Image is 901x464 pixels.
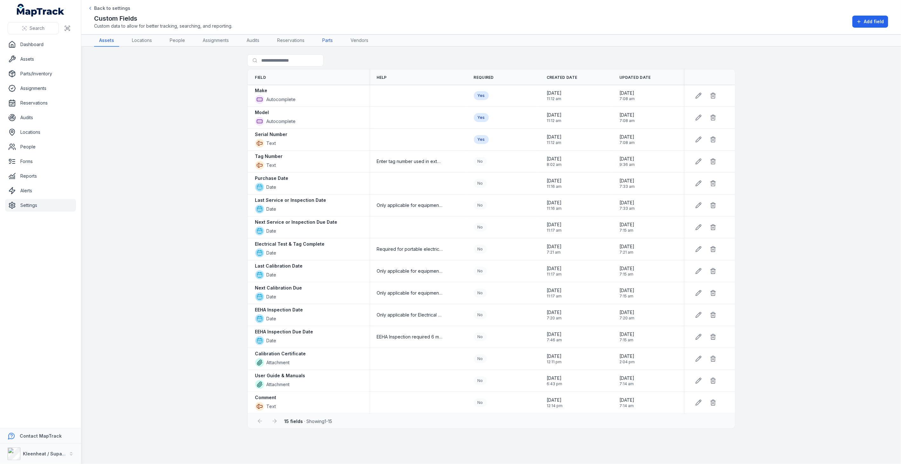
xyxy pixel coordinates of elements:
[547,265,562,277] time: 11/10/2024, 11:17:33 am
[377,158,443,165] span: Enter tag number used in external register if required (e.g. Lifting Equipment or Electrical Test...
[94,14,232,23] h2: Custom Fields
[165,35,190,47] a: People
[619,287,634,294] span: [DATE]
[377,312,443,318] span: Only applicable for Electrical Equipment rated for Hazardous Areas
[377,75,387,80] span: Help
[474,113,489,122] div: Yes
[272,35,310,47] a: Reservations
[547,397,563,403] span: [DATE]
[547,178,562,184] span: [DATE]
[242,35,264,47] a: Audits
[127,35,157,47] a: Locations
[619,162,635,167] span: 9:36 am
[267,184,276,190] span: Date
[8,22,59,34] button: Search
[5,170,76,182] a: Reports
[619,206,635,211] span: 7:33 am
[255,153,283,160] strong: Tag Number
[619,353,635,365] time: 15/09/2025, 2:04:18 pm
[619,309,634,316] span: [DATE]
[547,206,562,211] span: 11:16 am
[619,287,634,299] time: 30/03/2025, 7:15:33 am
[619,353,635,359] span: [DATE]
[619,309,634,321] time: 30/03/2025, 7:20:18 am
[619,112,635,123] time: 30/03/2025, 7:08:31 am
[619,272,634,277] span: 7:15 am
[267,381,290,388] span: Attachment
[474,310,487,319] div: No
[619,96,635,101] span: 7:08 am
[377,202,443,208] span: Only applicable for equipment with periodic service requirements
[619,243,634,250] span: [DATE]
[5,199,76,212] a: Settings
[94,35,119,47] a: Assets
[619,243,634,255] time: 30/03/2025, 7:21:39 am
[474,91,489,100] div: Yes
[547,222,562,228] span: [DATE]
[619,140,635,145] span: 7:08 am
[547,397,563,408] time: 24/03/2025, 12:14:49 pm
[255,197,326,203] strong: Last Service or Inspection Date
[547,156,562,162] span: [DATE]
[5,82,76,95] a: Assignments
[267,118,296,125] span: Autocomplete
[267,359,290,366] span: Attachment
[377,246,443,252] span: Required for portable electrical equipment
[547,265,562,272] span: [DATE]
[547,200,562,206] span: [DATE]
[474,398,487,407] div: No
[267,228,276,234] span: Date
[547,90,562,101] time: 11/10/2024, 11:12:16 am
[547,243,562,250] span: [DATE]
[619,331,634,338] span: [DATE]
[267,403,276,410] span: Text
[619,228,634,233] span: 7:15 am
[547,200,562,211] time: 11/10/2024, 11:16:52 am
[255,285,302,291] strong: Next Calibration Due
[267,316,276,322] span: Date
[619,222,634,233] time: 30/03/2025, 7:15:19 am
[267,162,276,168] span: Text
[547,403,563,408] span: 12:14 pm
[547,287,562,299] time: 11/10/2024, 11:17:46 am
[619,134,635,145] time: 30/03/2025, 7:08:31 am
[547,118,562,123] span: 11:12 am
[198,35,234,47] a: Assignments
[94,23,232,29] span: Custom data to allow for better tracking, searching, and reporting.
[377,290,443,296] span: Only applicable for equipment requiring periodic calibration for accuracy.
[547,316,562,321] span: 7:20 am
[619,222,634,228] span: [DATE]
[547,353,562,359] span: [DATE]
[267,96,296,103] span: Autocomplete
[619,375,634,386] time: 30/03/2025, 7:14:06 am
[547,287,562,294] span: [DATE]
[547,156,562,167] time: 28/03/2025, 8:02:13 am
[619,397,634,408] time: 30/03/2025, 7:14:06 am
[619,250,634,255] span: 7:21 am
[474,245,487,254] div: No
[5,126,76,139] a: Locations
[547,375,562,386] time: 24/10/2024, 6:43:02 pm
[547,331,562,338] span: [DATE]
[255,109,269,116] strong: Model
[619,156,635,162] span: [DATE]
[547,375,562,381] span: [DATE]
[619,178,635,189] time: 30/03/2025, 7:33:17 am
[547,112,562,118] span: [DATE]
[474,157,487,166] div: No
[255,241,325,247] strong: Electrical Test & Tag Complete
[255,131,288,138] strong: Serial Number
[317,35,338,47] a: Parts
[267,140,276,147] span: Text
[619,75,651,80] span: Updated Date
[23,451,70,456] strong: Kleenheat / Supagas
[547,294,562,299] span: 11:17 am
[5,97,76,109] a: Reservations
[267,294,276,300] span: Date
[547,184,562,189] span: 11:16 am
[619,200,635,206] span: [DATE]
[474,267,487,276] div: No
[619,118,635,123] span: 7:08 am
[619,200,635,211] time: 30/03/2025, 7:33:17 am
[547,222,562,233] time: 11/10/2024, 11:17:07 am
